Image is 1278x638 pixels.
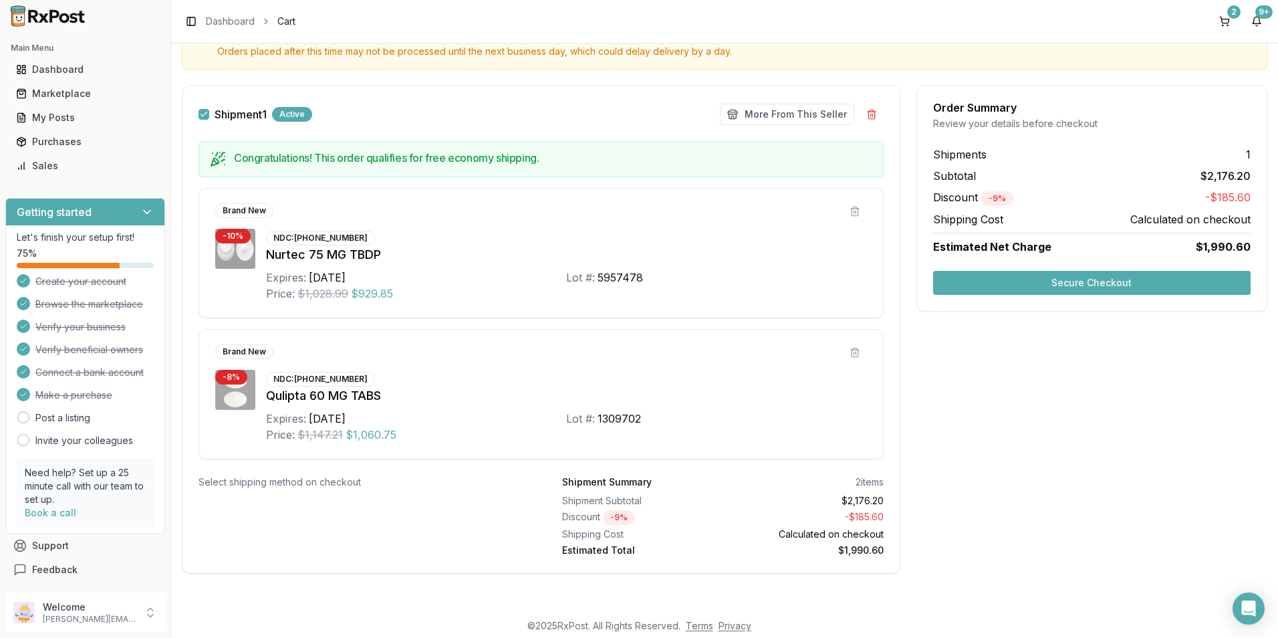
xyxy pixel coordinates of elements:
span: $1,060.75 [346,427,396,443]
div: Shipment Summary [562,475,652,489]
p: Welcome [43,601,136,614]
button: Support [5,534,165,558]
span: Calculated on checkout [1130,211,1251,227]
div: [DATE] [309,411,346,427]
div: - 10 % [215,229,251,243]
div: My Posts [16,111,154,124]
div: Brand New [215,344,273,359]
a: Invite your colleagues [35,434,133,447]
div: Calculated on checkout [728,528,883,541]
div: 5957478 [598,270,643,286]
div: Expires: [266,270,306,286]
div: Price: [266,286,295,302]
span: Make a purchase [35,389,112,402]
span: $929.85 [351,286,393,302]
img: User avatar [13,602,35,623]
div: Expires: [266,411,306,427]
button: Feedback [5,558,165,582]
div: Lot #: [566,270,595,286]
div: Active [272,107,312,122]
span: Verify your business [35,320,126,334]
div: 9+ [1255,5,1273,19]
div: Order Summary [933,102,1251,113]
nav: breadcrumb [206,15,295,28]
div: 1309702 [598,411,641,427]
div: 2 items [856,475,884,489]
span: Orders placed after this time may not be processed until the next business day, which could delay... [217,45,1256,58]
span: Shipping Cost [933,211,1003,227]
button: Marketplace [5,83,165,104]
div: - $185.60 [728,510,883,525]
a: My Posts [11,106,160,130]
div: Estimated Total [562,544,717,557]
div: Shipment Subtotal [562,494,717,508]
p: Need help? Set up a 25 minute call with our team to set up. [25,466,146,506]
div: Shipping Cost [562,528,717,541]
button: More From This Seller [720,104,854,125]
img: RxPost Logo [5,5,91,27]
div: Qulipta 60 MG TABS [266,387,867,405]
div: NDC: [PHONE_NUMBER] [266,231,375,245]
span: $2,176.20 [1200,168,1251,184]
div: - 9 % [981,191,1013,206]
div: Marketplace [16,87,154,100]
div: Nurtec 75 MG TBDP [266,245,867,264]
span: $1,028.99 [297,286,348,302]
div: - 8 % [215,370,247,385]
span: Create your account [35,275,126,288]
span: Connect a bank account [35,366,144,379]
p: Let's finish your setup first! [17,231,154,244]
div: [DATE] [309,270,346,286]
a: Terms [686,620,713,631]
div: Review your details before checkout [933,117,1251,130]
a: Sales [11,154,160,178]
div: Brand New [215,203,273,218]
h2: Main Menu [11,43,160,54]
a: Dashboard [11,58,160,82]
span: Shipments [933,146,987,163]
img: Qulipta 60 MG TABS [215,370,255,410]
span: $1,147.21 [297,427,343,443]
span: 75 % [17,247,37,260]
div: Select shipping method on checkout [199,475,519,489]
div: NDC: [PHONE_NUMBER] [266,372,375,387]
div: Sales [16,159,154,173]
div: $2,176.20 [728,494,883,508]
span: Estimated Net Charge [933,240,1051,253]
button: My Posts [5,107,165,128]
span: Cart [277,15,295,28]
a: Post a listing [35,411,90,425]
button: Dashboard [5,59,165,80]
img: Nurtec 75 MG TBDP [215,229,255,269]
div: Discount [562,510,717,525]
div: Open Intercom Messenger [1233,593,1265,625]
div: - 9 % [603,510,635,525]
a: Dashboard [206,15,255,28]
button: 2 [1214,11,1235,32]
label: Shipment 1 [215,109,267,120]
span: -$185.60 [1205,189,1251,206]
div: Purchases [16,135,154,148]
div: Dashboard [16,63,154,76]
div: 2 [1227,5,1241,19]
span: Feedback [32,563,78,576]
span: 1 [1246,146,1251,163]
h3: Getting started [17,204,92,220]
span: Browse the marketplace [35,298,143,311]
button: Purchases [5,131,165,152]
span: $1,990.60 [1196,239,1251,255]
span: Discount [933,191,1013,204]
p: [PERSON_NAME][EMAIL_ADDRESS][DOMAIN_NAME] [43,614,136,625]
div: $1,990.60 [728,544,883,557]
button: Secure Checkout [933,271,1251,295]
a: Purchases [11,130,160,154]
span: Verify beneficial owners [35,343,143,356]
button: Sales [5,155,165,177]
span: Subtotal [933,168,976,184]
h5: Congratulations! This order qualifies for free economy shipping. [234,152,872,163]
a: Book a call [25,507,76,518]
div: Price: [266,427,295,443]
button: 9+ [1246,11,1267,32]
div: Lot #: [566,411,595,427]
a: Marketplace [11,82,160,106]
